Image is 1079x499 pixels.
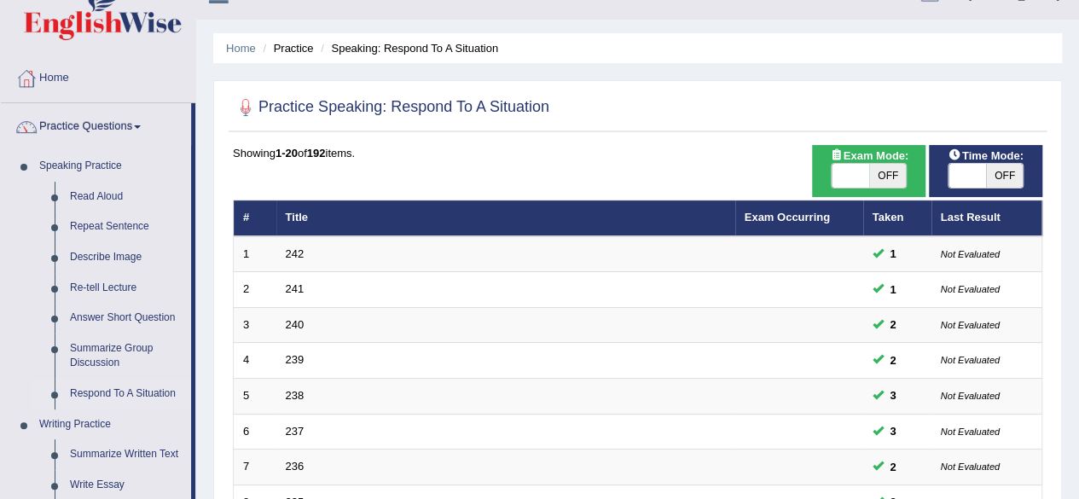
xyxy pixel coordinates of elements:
span: OFF [986,164,1024,188]
a: 238 [286,389,305,402]
span: You can still take this question [884,386,903,404]
li: Speaking: Respond To A Situation [316,40,498,56]
span: Exam Mode: [823,147,915,165]
td: 7 [234,450,276,485]
span: OFF [869,164,907,188]
small: Not Evaluated [941,284,1000,294]
td: 3 [234,307,276,343]
a: Home [226,42,256,55]
span: You can still take this question [884,316,903,334]
a: Read Aloud [62,182,191,212]
span: You can still take this question [884,422,903,440]
h2: Practice Speaking: Respond To A Situation [233,95,549,120]
b: 192 [307,147,326,160]
div: Show exams occurring in exams [812,145,925,197]
a: Practice Questions [1,103,191,146]
td: 5 [234,379,276,415]
td: 1 [234,236,276,272]
a: 242 [286,247,305,260]
li: Practice [258,40,313,56]
a: 239 [286,353,305,366]
td: 4 [234,343,276,379]
td: 2 [234,272,276,308]
a: Writing Practice [32,409,191,440]
small: Not Evaluated [941,355,1000,365]
a: Summarize Written Text [62,439,191,470]
a: Re-tell Lecture [62,273,191,304]
th: Taken [863,200,931,236]
span: You can still take this question [884,351,903,369]
b: 1-20 [276,147,298,160]
div: Showing of items. [233,145,1042,161]
a: Speaking Practice [32,151,191,182]
small: Not Evaluated [941,249,1000,259]
span: You can still take this question [884,458,903,476]
a: Summarize Group Discussion [62,334,191,379]
a: Respond To A Situation [62,379,191,409]
span: You can still take this question [884,281,903,299]
span: Time Mode: [942,147,1030,165]
small: Not Evaluated [941,426,1000,437]
a: Exam Occurring [745,211,830,223]
th: # [234,200,276,236]
a: 241 [286,282,305,295]
th: Title [276,200,735,236]
a: Answer Short Question [62,303,191,334]
a: 236 [286,460,305,473]
td: 6 [234,414,276,450]
a: Describe Image [62,242,191,273]
a: Repeat Sentence [62,212,191,242]
th: Last Result [931,200,1042,236]
a: Home [1,55,195,97]
small: Not Evaluated [941,391,1000,401]
a: 240 [286,318,305,331]
small: Not Evaluated [941,320,1000,330]
small: Not Evaluated [941,461,1000,472]
span: You can still take this question [884,245,903,263]
a: 237 [286,425,305,438]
